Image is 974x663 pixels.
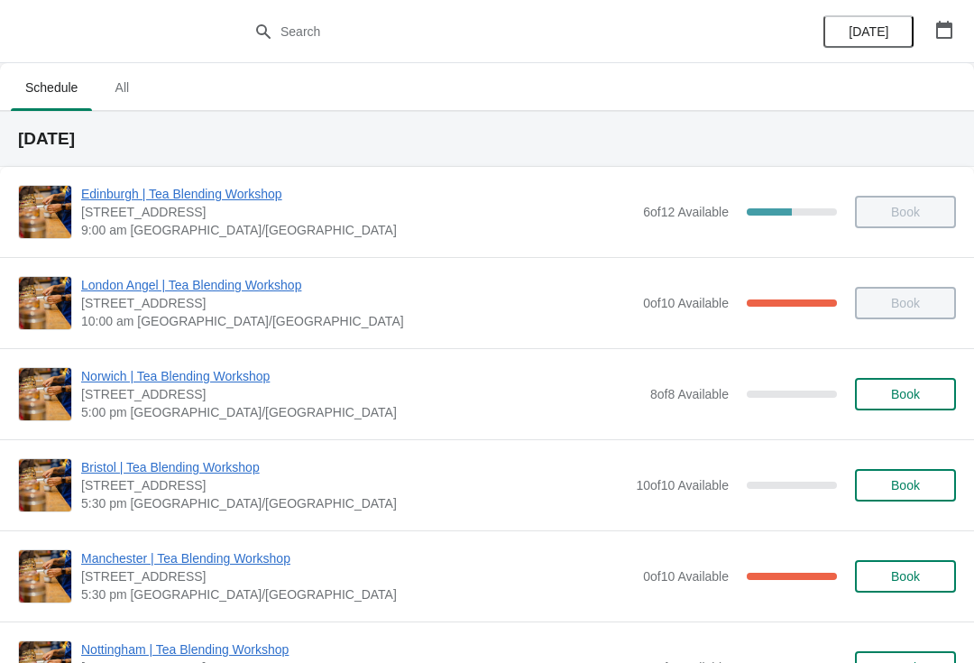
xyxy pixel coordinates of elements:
input: Search [280,15,730,48]
button: Book [855,560,956,593]
span: Edinburgh | Tea Blending Workshop [81,185,634,203]
span: 10 of 10 Available [636,478,729,493]
button: [DATE] [823,15,914,48]
span: [STREET_ADDRESS] [81,567,634,585]
span: Book [891,387,920,401]
span: [STREET_ADDRESS] [81,476,627,494]
span: All [99,71,144,104]
img: Manchester | Tea Blending Workshop | 57 Church St, Manchester, M4 1PD | 5:30 pm Europe/London [19,550,71,603]
span: 9:00 am [GEOGRAPHIC_DATA]/[GEOGRAPHIC_DATA] [81,221,634,239]
span: [STREET_ADDRESS] [81,294,634,312]
span: 6 of 12 Available [643,205,729,219]
span: Book [891,569,920,584]
span: [STREET_ADDRESS] [81,385,641,403]
span: Nottingham | Tea Blending Workshop [81,640,641,658]
img: Norwich | Tea Blending Workshop | 9 Back Of The Inns, Norwich NR2 1PT, UK | 5:00 pm Europe/London [19,368,71,420]
span: Manchester | Tea Blending Workshop [81,549,634,567]
span: Schedule [11,71,92,104]
span: 10:00 am [GEOGRAPHIC_DATA]/[GEOGRAPHIC_DATA] [81,312,634,330]
span: 0 of 10 Available [643,569,729,584]
span: 0 of 10 Available [643,296,729,310]
span: 8 of 8 Available [650,387,729,401]
span: Book [891,478,920,493]
span: Norwich | Tea Blending Workshop [81,367,641,385]
span: London Angel | Tea Blending Workshop [81,276,634,294]
span: [STREET_ADDRESS] [81,203,634,221]
button: Book [855,378,956,410]
button: Book [855,469,956,502]
span: Bristol | Tea Blending Workshop [81,458,627,476]
img: London Angel | Tea Blending Workshop | 26 Camden Passage, The Angel, London N1 8ED, UK | 10:00 am... [19,277,71,329]
span: 5:30 pm [GEOGRAPHIC_DATA]/[GEOGRAPHIC_DATA] [81,585,634,603]
img: Bristol | Tea Blending Workshop | 73 Park Street, Bristol, BS1 5PB | 5:30 pm Europe/London [19,459,71,511]
span: 5:30 pm [GEOGRAPHIC_DATA]/[GEOGRAPHIC_DATA] [81,494,627,512]
img: Edinburgh | Tea Blending Workshop | 89 Rose Street, Edinburgh, EH2 3DT | 9:00 am Europe/London [19,186,71,238]
span: 5:00 pm [GEOGRAPHIC_DATA]/[GEOGRAPHIC_DATA] [81,403,641,421]
span: [DATE] [849,24,888,39]
h2: [DATE] [18,130,956,148]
